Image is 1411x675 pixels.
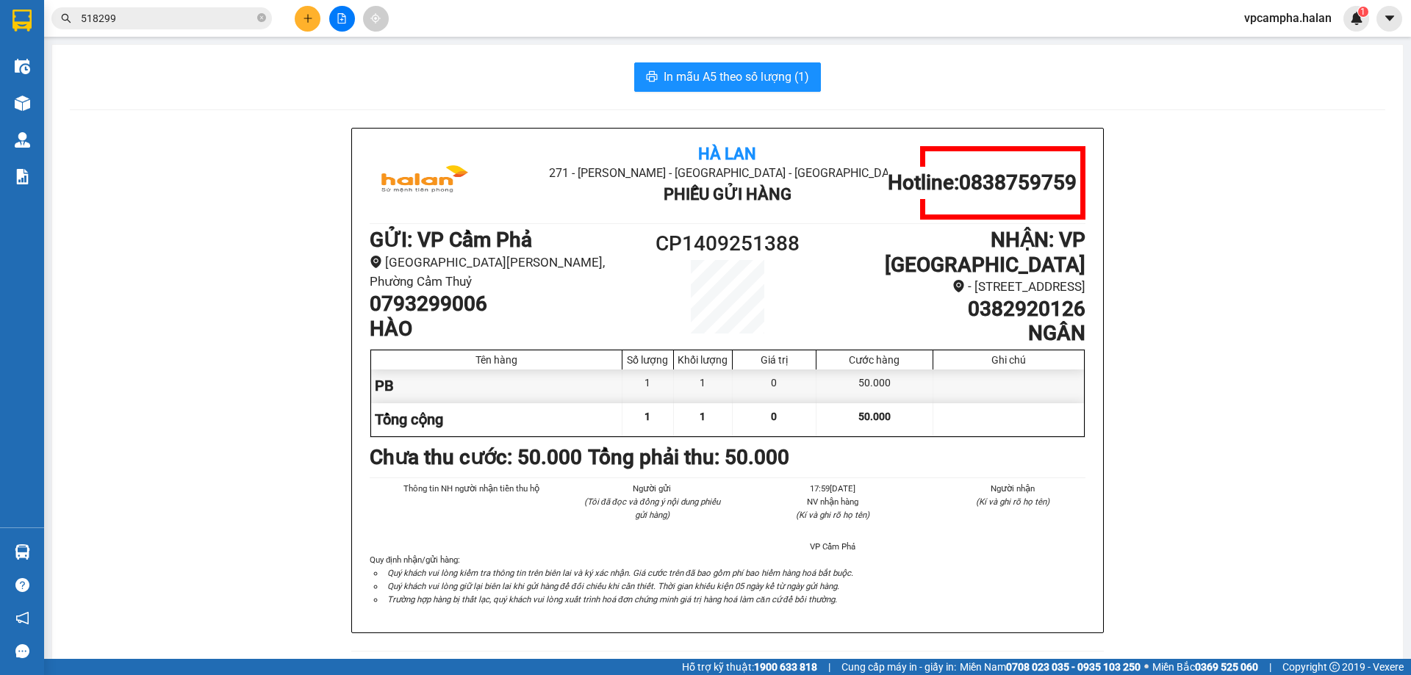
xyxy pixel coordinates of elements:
[674,369,733,403] div: 1
[1358,7,1368,17] sup: 1
[337,13,347,24] span: file-add
[370,292,638,317] h1: 0793299006
[1269,659,1271,675] span: |
[15,169,30,184] img: solution-icon
[678,354,728,366] div: Khối lượng
[1232,9,1343,27] span: vpcampha.halan
[1006,661,1141,673] strong: 0708 023 035 - 0935 103 250
[841,659,956,675] span: Cung cấp máy in - giấy in:
[1329,662,1340,672] span: copyright
[733,369,816,403] div: 0
[760,540,905,553] li: VP Cẩm Phả
[584,497,720,520] i: (Tôi đã đọc và đồng ý nội dung phiếu gửi hàng)
[820,354,929,366] div: Cước hàng
[937,354,1080,366] div: Ghi chú
[370,256,382,268] span: environment
[1144,664,1149,670] span: ⚪️
[885,228,1085,277] b: NHẬN : VP [GEOGRAPHIC_DATA]
[370,228,532,252] b: GỬI : VP Cẩm Phả
[646,71,658,84] span: printer
[15,544,30,560] img: warehouse-icon
[1383,12,1396,25] span: caret-down
[588,445,789,469] b: Tổng phải thu: 50.000
[15,132,30,148] img: warehouse-icon
[387,594,837,604] i: Trường hợp hàng bị thất lạc, quý khách vui lòng xuất trình hoá đơn chứng minh giá trị hàng hoá là...
[698,145,756,163] b: Hà Lan
[370,253,638,292] li: [GEOGRAPHIC_DATA][PERSON_NAME], Phường Cẩm Thuỷ
[387,568,853,578] i: Quý khách vui lòng kiểm tra thông tin trên biên lai và ký xác nhận. Giá cước trên đã bao gồm phí ...
[329,6,355,32] button: file-add
[15,611,29,625] span: notification
[817,297,1085,322] h1: 0382920126
[370,317,638,342] h1: HÀO
[370,13,381,24] span: aim
[15,578,29,592] span: question-circle
[682,659,817,675] span: Hỗ trợ kỹ thuật:
[375,411,443,428] span: Tổng cộng
[489,164,966,182] li: 271 - [PERSON_NAME] - [GEOGRAPHIC_DATA] - [GEOGRAPHIC_DATA]
[976,497,1049,507] i: (Kí và ghi rõ họ tên)
[580,482,725,495] li: Người gửi
[375,354,618,366] div: Tên hàng
[816,369,933,403] div: 50.000
[960,659,1141,675] span: Miền Nam
[664,68,809,86] span: In mẫu A5 theo số lượng (1)
[634,62,821,92] button: printerIn mẫu A5 theo số lượng (1)
[15,644,29,658] span: message
[81,10,254,26] input: Tìm tên, số ĐT hoặc mã đơn
[638,228,817,260] h1: CP1409251388
[952,280,965,292] span: environment
[760,495,905,508] li: NV nhận hàng
[1376,6,1402,32] button: caret-down
[257,13,266,22] span: close-circle
[700,411,705,422] span: 1
[295,6,320,32] button: plus
[15,95,30,111] img: warehouse-icon
[15,59,30,74] img: warehouse-icon
[771,411,777,422] span: 0
[858,411,891,422] span: 50.000
[1360,7,1365,17] span: 1
[370,445,582,469] b: Chưa thu cước : 50.000
[817,321,1085,346] h1: NGÂN
[61,13,71,24] span: search
[622,369,674,403] div: 1
[363,6,389,32] button: aim
[1152,659,1258,675] span: Miền Bắc
[387,581,839,591] i: Quý khách vui lòng giữ lại biên lai khi gửi hàng để đối chiếu khi cần thiết. Thời gian khiếu kiện...
[1350,12,1363,25] img: icon-new-feature
[828,659,830,675] span: |
[257,12,266,26] span: close-circle
[626,354,669,366] div: Số lượng
[303,13,313,24] span: plus
[645,411,650,422] span: 1
[370,146,480,220] img: logo.jpg
[796,510,869,520] i: (Kí và ghi rõ họ tên)
[888,170,1077,195] h1: Hotline: 0838759759
[664,185,791,203] b: Phiếu Gửi Hàng
[1195,661,1258,673] strong: 0369 525 060
[754,661,817,673] strong: 1900 633 818
[371,369,622,403] div: PB
[736,354,812,366] div: Giá trị
[760,482,905,495] li: 17:59[DATE]
[370,553,1085,606] div: Quy định nhận/gửi hàng :
[817,277,1085,297] li: - [STREET_ADDRESS]
[399,482,545,495] li: Thông tin NH người nhận tiền thu hộ
[12,10,32,32] img: logo-vxr
[941,482,1086,495] li: Người nhận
